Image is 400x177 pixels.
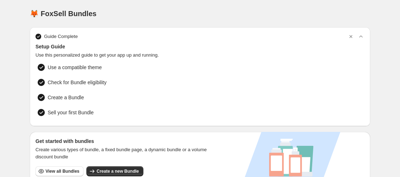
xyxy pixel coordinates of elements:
[48,79,106,86] span: Check for Bundle eligibility
[30,9,96,18] h1: 🦊 FoxSell Bundles
[48,94,84,101] span: Create a Bundle
[46,168,79,174] span: View all Bundles
[35,166,84,176] button: View all Bundles
[35,43,365,50] span: Setup Guide
[35,138,214,145] h3: Get started with bundles
[44,33,78,40] span: Guide Complete
[35,52,365,59] span: Use this personalized guide to get your app up and running.
[48,64,102,71] span: Use a compatible theme
[96,168,139,174] span: Create a new Bundle
[48,109,94,116] span: Sell your first Bundle
[35,146,214,161] span: Create various types of bundle, a fixed bundle page, a dynamic bundle or a volume discount bundle
[86,166,143,176] button: Create a new Bundle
